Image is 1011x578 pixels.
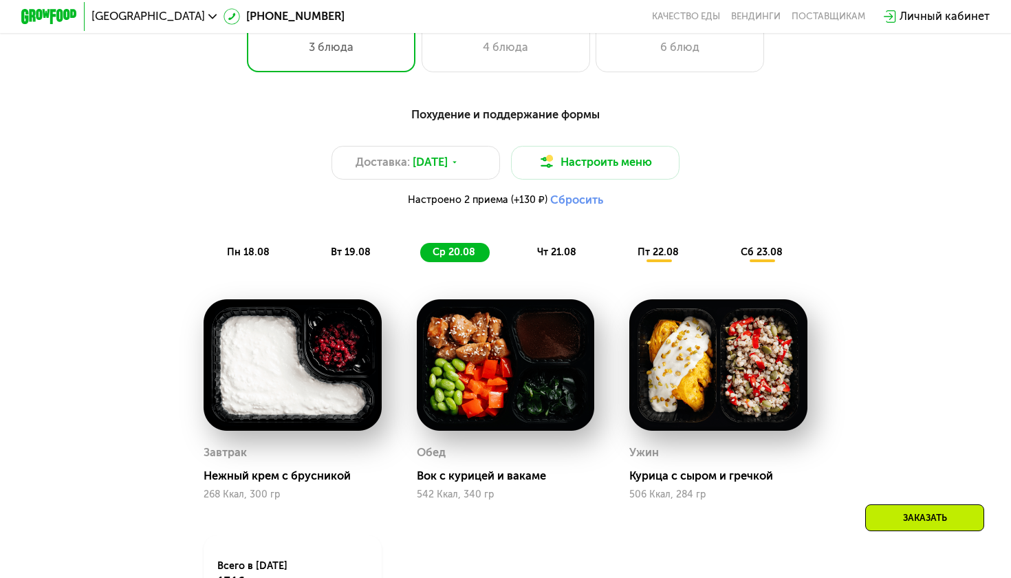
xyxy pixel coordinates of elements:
div: Обед [417,442,446,464]
div: 506 Ккал, 284 гр [629,489,807,500]
span: [DATE] [413,154,448,171]
div: 3 блюда [262,39,401,56]
div: поставщикам [792,11,865,22]
span: [GEOGRAPHIC_DATA] [91,11,205,22]
span: вт 19.08 [331,246,371,258]
a: Вендинги [731,11,781,22]
div: Ужин [629,442,659,464]
span: чт 21.08 [537,246,576,258]
span: Настроено 2 приема (+130 ₽) [408,195,547,205]
div: Личный кабинет [900,8,990,25]
button: Настроить меню [511,146,680,180]
a: Качество еды [652,11,720,22]
div: Нежный крем с брусникой [204,469,393,483]
span: пт 22.08 [638,246,679,258]
div: Похудение и поддержание формы [90,106,922,123]
div: 6 блюд [610,39,749,56]
button: Сбросить [550,193,603,207]
div: 4 блюда [436,39,575,56]
div: Вок с курицей и вакаме [417,469,606,483]
div: 542 Ккал, 340 гр [417,489,595,500]
span: сб 23.08 [741,246,783,258]
div: Завтрак [204,442,247,464]
span: пн 18.08 [227,246,270,258]
span: ср 20.08 [433,246,475,258]
div: Заказать [865,504,984,531]
div: Курица с сыром и гречкой [629,469,818,483]
div: 268 Ккал, 300 гр [204,489,382,500]
a: [PHONE_NUMBER] [224,8,345,25]
span: Доставка: [356,154,410,171]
